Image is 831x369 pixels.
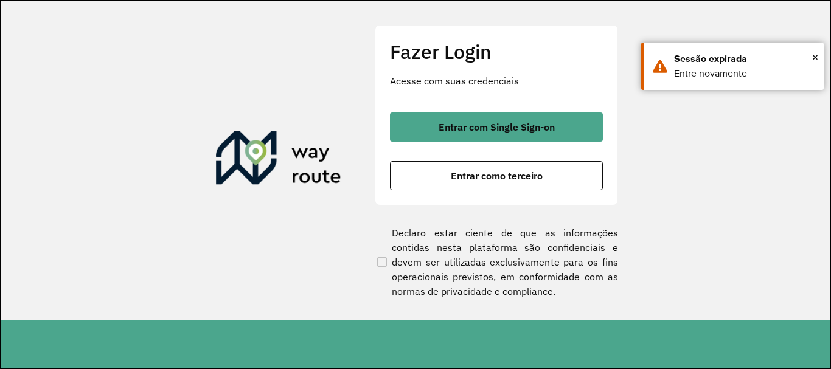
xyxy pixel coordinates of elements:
button: button [390,112,603,142]
div: Sessão expirada [674,52,815,66]
span: × [812,48,818,66]
span: Entrar como terceiro [451,171,543,181]
span: Entrar com Single Sign-on [439,122,555,132]
button: button [390,161,603,190]
h2: Fazer Login [390,40,603,63]
button: Close [812,48,818,66]
p: Acesse com suas credenciais [390,74,603,88]
img: Roteirizador AmbevTech [216,131,341,190]
label: Declaro estar ciente de que as informações contidas nesta plataforma são confidenciais e devem se... [375,226,618,298]
div: Entre novamente [674,66,815,81]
